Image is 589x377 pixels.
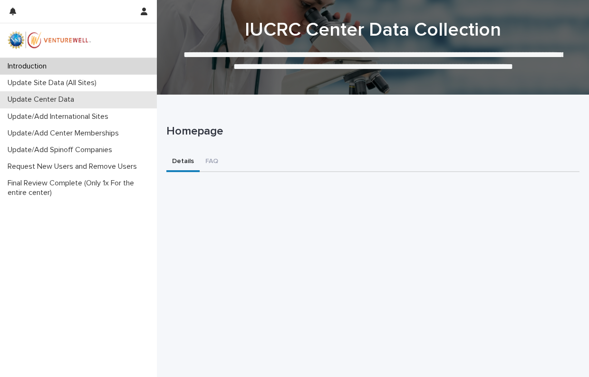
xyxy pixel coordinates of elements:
[166,152,200,172] button: Details
[8,31,91,50] img: mWhVGmOKROS2pZaMU8FQ
[4,78,104,87] p: Update Site Data (All Sites)
[200,152,224,172] button: FAQ
[4,129,126,138] p: Update/Add Center Memberships
[4,179,157,197] p: Final Review Complete (Only 1x For the entire center)
[4,145,120,155] p: Update/Add Spinoff Companies
[4,62,54,71] p: Introduction
[166,19,579,41] h1: IUCRC Center Data Collection
[4,162,145,171] p: Request New Users and Remove Users
[166,125,576,138] p: Homepage
[4,112,116,121] p: Update/Add International Sites
[4,95,82,104] p: Update Center Data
